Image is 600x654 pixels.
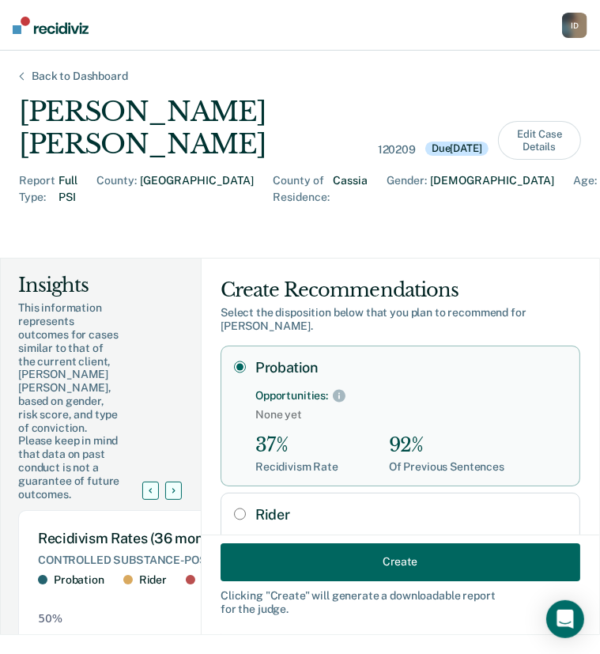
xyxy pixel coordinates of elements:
div: Probation [54,573,104,587]
text: 50% [38,612,62,625]
div: Open Intercom Messenger [546,600,584,638]
div: Of Previous Sentences [389,460,504,474]
div: Insights [18,273,161,298]
div: Recidivism Rates (36 months) [38,530,594,547]
button: ID [562,13,587,38]
label: Probation [255,359,567,376]
div: 120209 [378,143,416,157]
div: Age : [573,172,597,239]
div: Select the disposition below that you plan to recommend for [PERSON_NAME] . [221,306,580,333]
div: [DEMOGRAPHIC_DATA] [430,172,554,239]
button: Edit Case Details [498,121,581,160]
div: [GEOGRAPHIC_DATA] [140,172,254,239]
div: [PERSON_NAME] [PERSON_NAME] [19,96,368,161]
div: Back to Dashboard [13,70,147,83]
div: Full PSI [58,172,77,239]
div: This information represents outcomes for cases similar to that of the current client, [PERSON_NAM... [18,301,161,501]
div: Cassia [333,172,368,239]
div: Opportunities: [255,389,328,403]
div: Create Recommendations [221,278,580,303]
div: 92% [389,434,504,457]
div: Gender : [387,172,427,239]
img: Recidiviz [13,17,89,34]
div: Clicking " Create " will generate a downloadable report for the judge. [221,588,580,615]
button: Create [221,542,580,580]
div: Due [DATE] [425,142,489,156]
div: I D [562,13,587,38]
div: Recidivism Rate [255,460,338,474]
div: 37% [255,434,338,457]
div: Report Type : [19,172,55,239]
div: CONTROLLED SUBSTANCE-POSSESSION OF offenses [38,554,594,567]
label: Rider [255,506,567,524]
div: Rider [139,573,167,587]
div: County of Residence : [273,172,330,239]
span: None yet [255,408,567,422]
div: County : [96,172,137,239]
